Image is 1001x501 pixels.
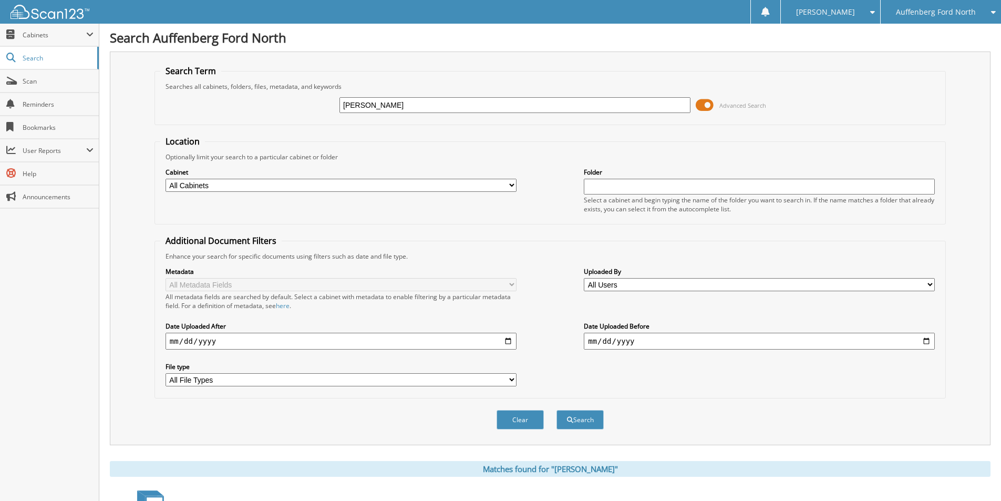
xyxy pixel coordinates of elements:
[23,192,94,201] span: Announcements
[166,362,517,371] label: File type
[497,410,544,430] button: Clear
[584,196,935,213] div: Select a cabinet and begin typing the name of the folder you want to search in. If the name match...
[719,101,766,109] span: Advanced Search
[160,82,940,91] div: Searches all cabinets, folders, files, metadata, and keywords
[166,333,517,350] input: start
[584,322,935,331] label: Date Uploaded Before
[23,77,94,86] span: Scan
[160,136,205,147] legend: Location
[166,267,517,276] label: Metadata
[23,146,86,155] span: User Reports
[166,292,517,310] div: All metadata fields are searched by default. Select a cabinet with metadata to enable filtering b...
[166,168,517,177] label: Cabinet
[11,5,89,19] img: scan123-logo-white.svg
[160,65,221,77] legend: Search Term
[556,410,604,430] button: Search
[166,322,517,331] label: Date Uploaded After
[584,333,935,350] input: end
[23,169,94,178] span: Help
[160,235,282,247] legend: Additional Document Filters
[160,252,940,261] div: Enhance your search for specific documents using filters such as date and file type.
[110,461,990,477] div: Matches found for "[PERSON_NAME]"
[23,30,86,39] span: Cabinets
[23,100,94,109] span: Reminders
[896,9,976,15] span: Auffenberg Ford North
[110,29,990,46] h1: Search Auffenberg Ford North
[796,9,855,15] span: [PERSON_NAME]
[584,168,935,177] label: Folder
[584,267,935,276] label: Uploaded By
[276,301,290,310] a: here
[160,152,940,161] div: Optionally limit your search to a particular cabinet or folder
[23,123,94,132] span: Bookmarks
[23,54,92,63] span: Search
